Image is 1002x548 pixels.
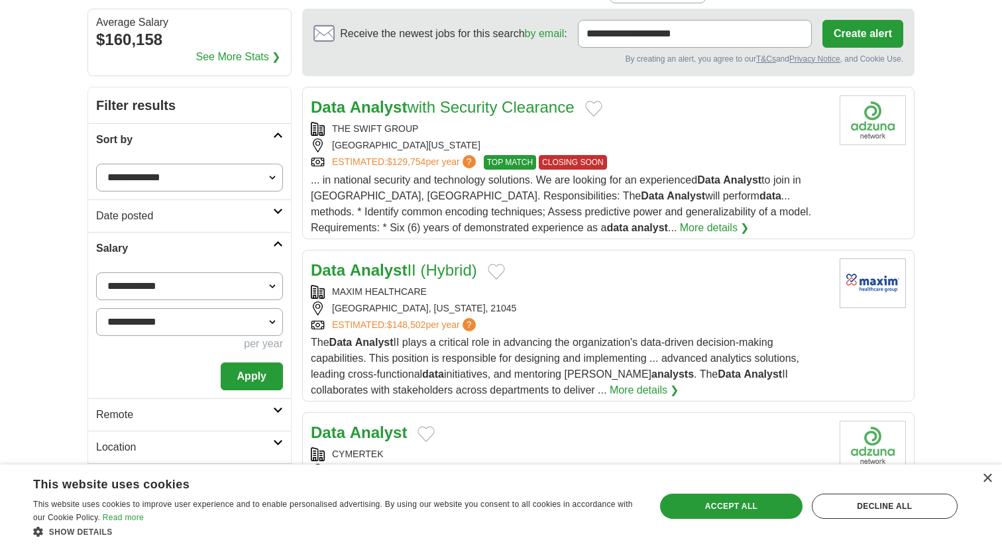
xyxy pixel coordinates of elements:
h2: Remote [96,407,273,423]
a: Sort by [88,123,291,156]
a: Remote [88,398,291,431]
h2: Filter results [88,87,291,123]
strong: Analyst [350,423,408,441]
strong: data [422,368,444,380]
strong: Data [329,337,353,348]
span: $129,754 [387,156,425,167]
a: More details ❯ [680,220,750,236]
span: ... in national security and technology solutions. We are looking for an experienced to join in [... [311,174,811,233]
div: By creating an alert, you agree to our and , and Cookie Use. [313,53,903,65]
div: $160,158 [96,28,283,52]
a: ESTIMATED:$148,502per year? [332,318,478,332]
a: ESTIMATED:$129,754per year? [332,155,478,170]
a: Data Analystwith Security Clearance [311,98,575,116]
strong: Data [718,368,741,380]
span: $148,502 [387,319,425,330]
img: Company logo [840,421,906,470]
div: THE SWIFT GROUP [311,122,829,136]
a: Salary [88,232,291,264]
strong: Analyst [355,337,394,348]
div: Accept all [660,494,802,519]
strong: Analyst [667,190,705,201]
h2: Location [96,439,273,455]
span: This website uses cookies to improve user experience and to enable personalised advertising. By u... [33,500,633,522]
div: per year [96,336,283,352]
strong: Data [311,423,345,441]
img: Maxim Healthcare Services logo [840,258,906,308]
span: ? [463,155,476,168]
strong: Analyst [744,368,782,380]
strong: analysts [651,368,694,380]
strong: Data [697,174,720,186]
a: See More Stats ❯ [196,49,281,65]
div: Show details [33,525,637,538]
strong: Data [311,261,345,279]
span: CLOSING SOON [539,155,607,170]
span: Receive the newest jobs for this search : [340,26,567,42]
button: Add to favorite jobs [417,426,435,442]
button: Create alert [822,20,903,48]
div: Average Salary [96,17,283,28]
h2: Sort by [96,132,273,148]
div: This website uses cookies [33,472,604,492]
span: ? [463,318,476,331]
a: Location [88,431,291,463]
strong: analyst [632,222,668,233]
button: Add to favorite jobs [488,264,505,280]
a: by email [525,28,565,39]
h2: Salary [96,241,273,256]
strong: Analyst [350,261,408,279]
a: Data AnalystII (Hybrid) [311,261,477,279]
span: Show details [49,527,113,537]
a: Read more, opens a new window [103,513,144,522]
img: Company logo [840,95,906,145]
span: The II plays a critical role in advancing the organization's data-driven decision-making capabili... [311,337,799,396]
div: CYMERTEK [311,447,829,461]
div: [GEOGRAPHIC_DATA][US_STATE] [311,138,829,152]
strong: data [606,222,628,233]
a: Category [88,463,291,496]
a: Date posted [88,199,291,232]
a: MAXIM HEALTHCARE [332,286,427,297]
strong: Data [641,190,664,201]
div: [GEOGRAPHIC_DATA][US_STATE] [311,464,829,478]
a: T&Cs [756,54,776,64]
a: Data Analyst [311,423,407,441]
strong: Analyst [350,98,408,116]
div: [GEOGRAPHIC_DATA], [US_STATE], 21045 [311,301,829,315]
strong: Data [311,98,345,116]
div: Close [982,474,992,484]
strong: Analyst [723,174,761,186]
div: Decline all [812,494,958,519]
strong: data [759,190,781,201]
button: Apply [221,362,283,390]
span: TOP MATCH [484,155,536,170]
a: Privacy Notice [789,54,840,64]
h2: Date posted [96,208,273,224]
a: More details ❯ [610,382,679,398]
button: Add to favorite jobs [585,101,602,117]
